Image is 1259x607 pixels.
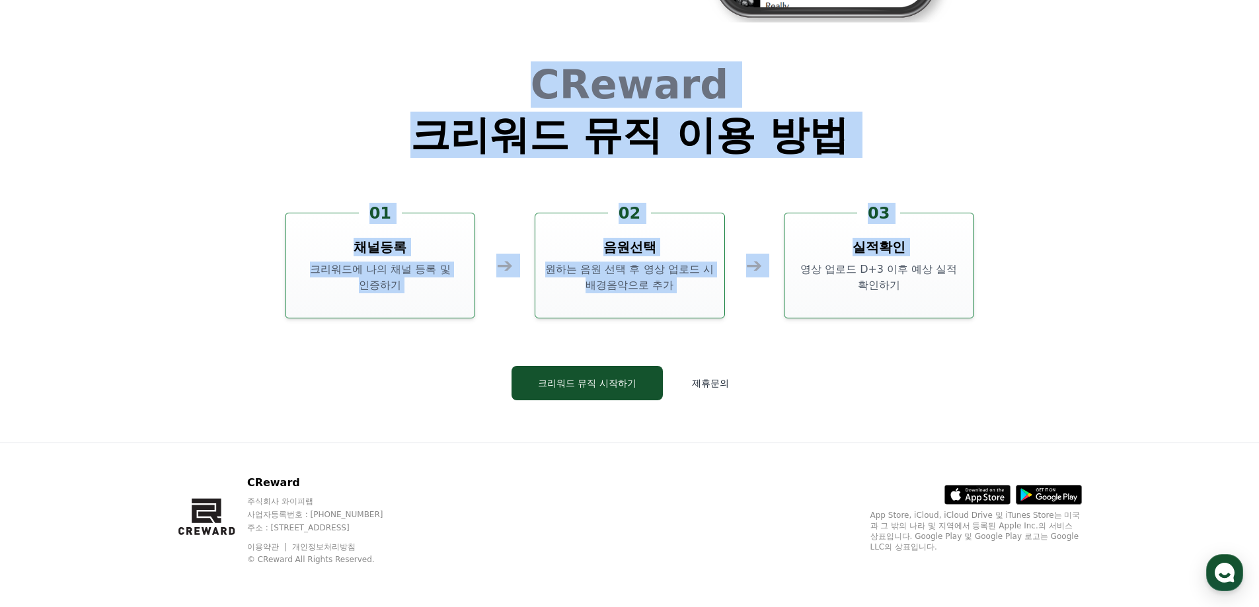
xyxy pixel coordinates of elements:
[512,366,663,400] button: 크리워드 뮤직 시작하기
[870,510,1082,552] p: App Store, iCloud, iCloud Drive 및 iTunes Store는 미국과 그 밖의 나라 및 지역에서 등록된 Apple Inc.의 서비스 상표입니다. Goo...
[608,203,651,224] div: 02
[247,542,289,552] a: 이용약관
[87,419,171,452] a: 대화
[496,254,513,277] div: ➔
[853,238,905,256] h3: 실적확인
[4,419,87,452] a: 홈
[746,254,763,277] div: ➔
[673,366,747,400] button: 제휴문의
[541,262,719,293] p: 원하는 음원 선택 후 영상 업로드 시 배경음악으로 추가
[121,439,137,450] span: 대화
[603,238,656,256] h3: 음원선택
[247,496,408,507] p: 주식회사 와이피랩
[291,262,469,293] p: 크리워드에 나의 채널 등록 및 인증하기
[354,238,406,256] h3: 채널등록
[42,439,50,449] span: 홈
[359,203,402,224] div: 01
[247,475,408,491] p: CReward
[247,509,408,520] p: 사업자등록번호 : [PHONE_NUMBER]
[857,203,900,224] div: 03
[292,542,356,552] a: 개인정보처리방침
[790,262,968,293] p: 영상 업로드 D+3 이후 예상 실적 확인하기
[247,554,408,565] p: © CReward All Rights Reserved.
[247,522,408,533] p: 주소 : [STREET_ADDRESS]
[204,439,220,449] span: 설정
[410,115,849,155] h1: 크리워드 뮤직 이용 방법
[410,65,849,104] h1: CReward
[171,419,254,452] a: 설정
